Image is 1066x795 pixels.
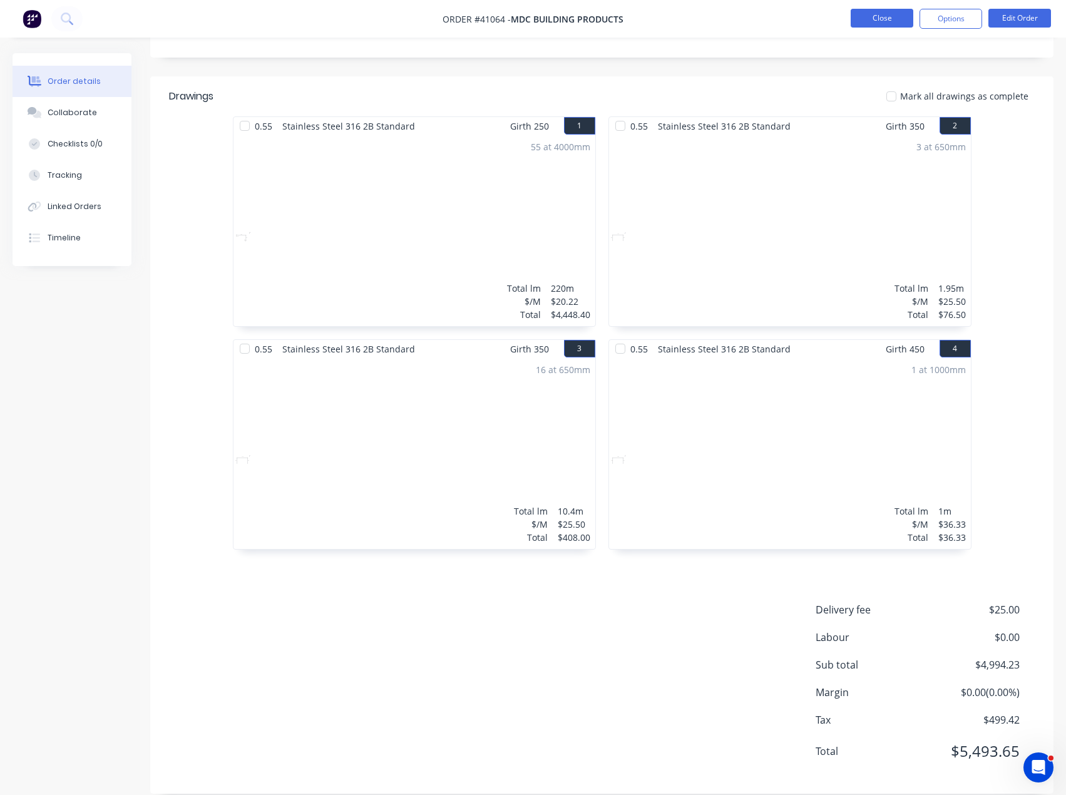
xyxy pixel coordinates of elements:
[551,295,590,308] div: $20.22
[551,308,590,321] div: $4,448.40
[920,9,982,29] button: Options
[938,295,966,308] div: $25.50
[48,76,101,87] div: Order details
[927,602,1020,617] span: $25.00
[816,712,927,727] span: Tax
[169,89,213,104] div: Drawings
[277,117,420,135] span: Stainless Steel 316 2B Standard
[510,340,549,358] span: Girth 350
[13,97,131,128] button: Collaborate
[894,518,928,531] div: $/M
[48,138,103,150] div: Checklists 0/0
[551,282,590,295] div: 220m
[916,140,966,153] div: 3 at 650mm
[894,505,928,518] div: Total lm
[1023,752,1053,782] iframe: Intercom live chat
[927,740,1020,762] span: $5,493.65
[48,232,81,244] div: Timeline
[938,531,966,544] div: $36.33
[13,160,131,191] button: Tracking
[13,66,131,97] button: Order details
[816,744,927,759] span: Total
[514,531,548,544] div: Total
[233,358,595,549] div: 0702107016 at 650mmTotal lm$/MTotal10.4m$25.50$408.00
[816,630,927,645] span: Labour
[609,135,971,326] div: 070210703 at 650mmTotal lm$/MTotal1.95m$25.50$76.50
[564,117,595,135] button: 1
[531,140,590,153] div: 55 at 4000mm
[625,340,653,358] span: 0.55
[48,201,101,212] div: Linked Orders
[48,170,82,181] div: Tracking
[988,9,1051,28] button: Edit Order
[894,282,928,295] div: Total lm
[13,222,131,254] button: Timeline
[564,340,595,357] button: 3
[443,13,511,25] span: Order #41064 -
[927,685,1020,700] span: $0.00 ( 0.00 %)
[886,340,925,358] span: Girth 450
[609,358,971,549] div: 01002501001 at 1000mmTotal lm$/MTotal1m$36.33$36.33
[250,117,277,135] span: 0.55
[886,117,925,135] span: Girth 350
[48,107,97,118] div: Collaborate
[938,282,966,295] div: 1.95m
[233,135,595,326] div: 0DE10150FE108055 at 4000mmTotal lm$/MTotal220m$20.22$4,448.40
[653,117,796,135] span: Stainless Steel 316 2B Standard
[927,657,1020,672] span: $4,994.23
[927,630,1020,645] span: $0.00
[938,518,966,531] div: $36.33
[940,340,971,357] button: 4
[536,363,590,376] div: 16 at 650mm
[511,13,623,25] span: MDC Building Products
[816,602,927,617] span: Delivery fee
[816,657,927,672] span: Sub total
[558,505,590,518] div: 10.4m
[940,117,971,135] button: 2
[558,518,590,531] div: $25.50
[851,9,913,28] button: Close
[938,308,966,321] div: $76.50
[653,340,796,358] span: Stainless Steel 316 2B Standard
[900,90,1028,103] span: Mark all drawings as complete
[507,295,541,308] div: $/M
[894,308,928,321] div: Total
[507,308,541,321] div: Total
[507,282,541,295] div: Total lm
[938,505,966,518] div: 1m
[13,128,131,160] button: Checklists 0/0
[514,518,548,531] div: $/M
[13,191,131,222] button: Linked Orders
[23,9,41,28] img: Factory
[927,712,1020,727] span: $499.42
[277,340,420,358] span: Stainless Steel 316 2B Standard
[250,340,277,358] span: 0.55
[894,295,928,308] div: $/M
[911,363,966,376] div: 1 at 1000mm
[625,117,653,135] span: 0.55
[510,117,549,135] span: Girth 250
[816,685,927,700] span: Margin
[514,505,548,518] div: Total lm
[894,531,928,544] div: Total
[558,531,590,544] div: $408.00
